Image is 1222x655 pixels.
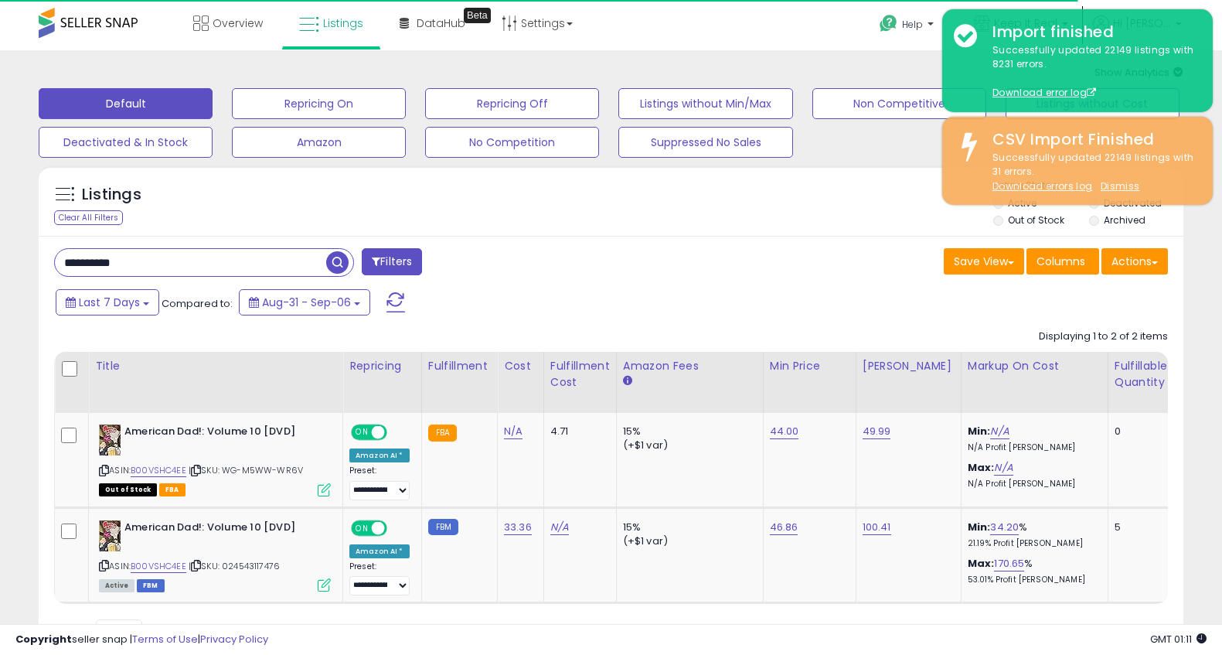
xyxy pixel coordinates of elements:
b: Min: [968,520,991,534]
h5: Listings [82,184,141,206]
span: Last 7 Days [79,295,140,310]
span: | SKU: WG-M5WW-WR6V [189,464,303,476]
b: American Dad!: Volume 10 [DVD] [124,520,312,539]
span: All listings currently available for purchase on Amazon [99,579,134,592]
span: FBM [137,579,165,592]
a: 33.36 [504,520,532,535]
button: Filters [362,248,422,275]
button: Default [39,88,213,119]
span: Compared to: [162,296,233,311]
span: All listings that are currently out of stock and unavailable for purchase on Amazon [99,483,157,496]
th: The percentage added to the cost of goods (COGS) that forms the calculator for Min & Max prices. [961,352,1108,413]
a: Download error log [992,86,1096,99]
button: Actions [1101,248,1168,275]
button: Deactivated & In Stock [39,127,213,158]
button: Amazon [232,127,406,158]
div: Preset: [349,561,410,596]
span: Overview [213,15,263,31]
div: Repricing [349,358,415,374]
div: Successfully updated 22149 listings with 8231 errors. [981,43,1201,101]
div: Import finished [981,21,1201,43]
div: (+$1 var) [623,438,751,452]
a: 170.65 [994,556,1024,571]
div: Tooltip anchor [464,8,491,23]
button: Aug-31 - Sep-06 [239,289,370,316]
div: Amazon AI * [349,544,410,558]
i: Get Help [879,14,898,33]
span: DataHub [417,15,465,31]
div: Amazon AI * [349,449,410,462]
b: Max: [968,556,995,571]
div: Successfully updated 22149 listings with 31 errors. [981,151,1201,194]
a: N/A [994,460,1013,476]
a: 44.00 [770,424,799,439]
div: 5 [1115,520,1162,534]
span: ON [352,426,372,439]
div: Clear All Filters [54,210,123,225]
small: FBM [428,519,458,535]
a: Privacy Policy [200,632,268,646]
a: N/A [550,520,569,535]
span: Columns [1036,254,1085,269]
strong: Copyright [15,632,72,646]
button: No Competition [425,127,599,158]
img: 51M7hoYGSwL._SL40_.jpg [99,520,121,551]
div: CSV Import Finished [981,128,1201,151]
span: Listings [323,15,363,31]
button: Repricing Off [425,88,599,119]
a: 34.20 [990,520,1019,535]
button: Save View [944,248,1024,275]
div: Min Price [770,358,849,374]
div: Displaying 1 to 2 of 2 items [1039,329,1168,344]
p: 21.19% Profit [PERSON_NAME] [968,538,1096,549]
div: Fulfillable Quantity [1115,358,1168,391]
img: 51M7hoYGSwL._SL40_.jpg [99,425,121,455]
span: Aug-31 - Sep-06 [262,295,351,310]
button: Listings without Min/Max [618,88,792,119]
u: Dismiss [1101,179,1139,193]
a: B00VSHC4EE [131,560,186,573]
span: ON [352,521,372,534]
b: American Dad!: Volume 10 [DVD] [124,425,312,443]
small: FBA [428,425,457,442]
div: ASIN: [99,425,331,495]
div: 15% [623,520,751,534]
a: 49.99 [863,424,891,439]
small: Amazon Fees. [623,374,632,388]
div: 4.71 [550,425,604,438]
p: N/A Profit [PERSON_NAME] [968,479,1096,490]
div: Title [95,358,336,374]
div: ASIN: [99,520,331,591]
a: B00VSHC4EE [131,464,186,477]
label: Archived [1104,213,1145,227]
span: OFF [385,426,410,439]
button: Columns [1026,248,1099,275]
div: % [968,520,1096,549]
div: Markup on Cost [968,358,1101,374]
span: OFF [385,521,410,534]
a: N/A [504,424,522,439]
button: Non Competitive [812,88,986,119]
b: Min: [968,424,991,438]
div: % [968,557,1096,585]
div: [PERSON_NAME] [863,358,955,374]
button: Suppressed No Sales [618,127,792,158]
button: Last 7 Days [56,289,159,316]
div: Fulfillment Cost [550,358,610,391]
a: N/A [990,424,1009,439]
label: Out of Stock [1008,213,1064,227]
a: 46.86 [770,520,798,535]
div: Amazon Fees [623,358,757,374]
div: 0 [1115,425,1162,438]
div: 15% [623,425,751,438]
div: Fulfillment [428,358,491,374]
p: 53.01% Profit [PERSON_NAME] [968,575,1096,585]
span: 2025-09-15 01:11 GMT [1150,632,1207,646]
span: Help [902,18,923,31]
span: | SKU: 024543117476 [189,560,280,572]
div: (+$1 var) [623,534,751,548]
a: Terms of Use [132,632,198,646]
p: N/A Profit [PERSON_NAME] [968,442,1096,453]
button: Repricing On [232,88,406,119]
a: 100.41 [863,520,891,535]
